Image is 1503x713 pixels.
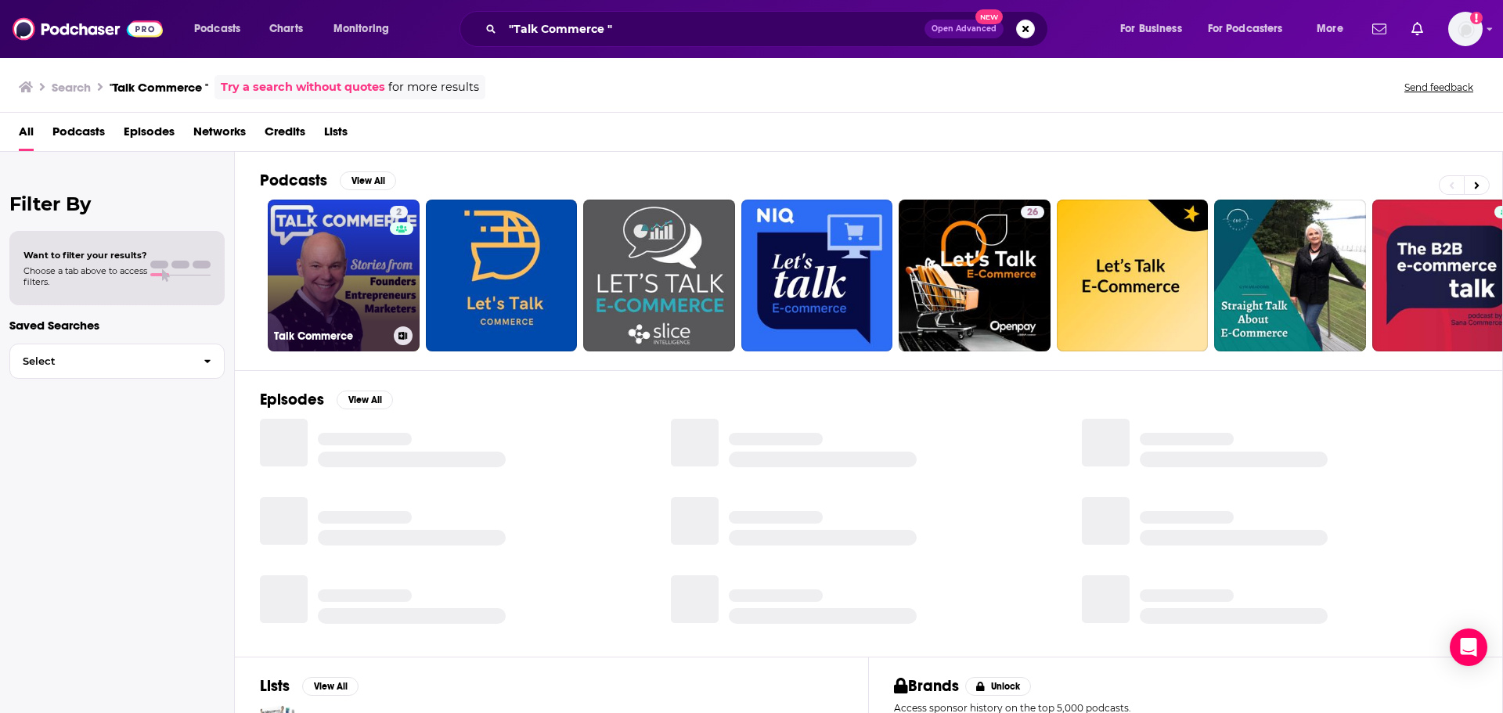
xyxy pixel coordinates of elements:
[474,11,1063,47] div: Search podcasts, credits, & more...
[1198,16,1306,41] button: open menu
[894,676,959,696] h2: Brands
[19,119,34,151] a: All
[260,171,327,190] h2: Podcasts
[269,18,303,40] span: Charts
[1448,12,1483,46] button: Show profile menu
[260,676,290,696] h2: Lists
[13,14,163,44] img: Podchaser - Follow, Share and Rate Podcasts
[1448,12,1483,46] img: User Profile
[1027,205,1038,221] span: 26
[1450,628,1487,666] div: Open Intercom Messenger
[9,318,225,333] p: Saved Searches
[260,676,359,696] a: ListsView All
[260,390,393,409] a: EpisodesView All
[260,390,324,409] h2: Episodes
[1021,206,1044,218] a: 26
[337,391,393,409] button: View All
[10,356,191,366] span: Select
[1366,16,1393,42] a: Show notifications dropdown
[1120,18,1182,40] span: For Business
[110,80,208,95] h3: "Talk Commerce "
[183,16,261,41] button: open menu
[52,80,91,95] h3: Search
[302,677,359,696] button: View All
[124,119,175,151] a: Episodes
[323,16,409,41] button: open menu
[390,206,408,218] a: 2
[265,119,305,151] a: Credits
[9,344,225,379] button: Select
[1306,16,1363,41] button: open menu
[259,16,312,41] a: Charts
[388,78,479,96] span: for more results
[9,193,225,215] h2: Filter By
[260,171,396,190] a: PodcastsView All
[1470,12,1483,24] svg: Add a profile image
[52,119,105,151] a: Podcasts
[975,9,1004,24] span: New
[1109,16,1202,41] button: open menu
[274,329,387,343] h3: Talk Commerce
[193,119,246,151] a: Networks
[324,119,348,151] a: Lists
[333,18,389,40] span: Monitoring
[221,78,385,96] a: Try a search without quotes
[23,250,147,261] span: Want to filter your results?
[899,200,1051,351] a: 26
[1208,18,1283,40] span: For Podcasters
[925,20,1004,38] button: Open AdvancedNew
[1400,81,1478,94] button: Send feedback
[965,677,1032,696] button: Unlock
[503,16,925,41] input: Search podcasts, credits, & more...
[396,205,402,221] span: 2
[1448,12,1483,46] span: Logged in as rgertner
[1405,16,1429,42] a: Show notifications dropdown
[268,200,420,351] a: 2Talk Commerce
[23,265,147,287] span: Choose a tab above to access filters.
[194,18,240,40] span: Podcasts
[340,171,396,190] button: View All
[1317,18,1343,40] span: More
[932,25,997,33] span: Open Advanced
